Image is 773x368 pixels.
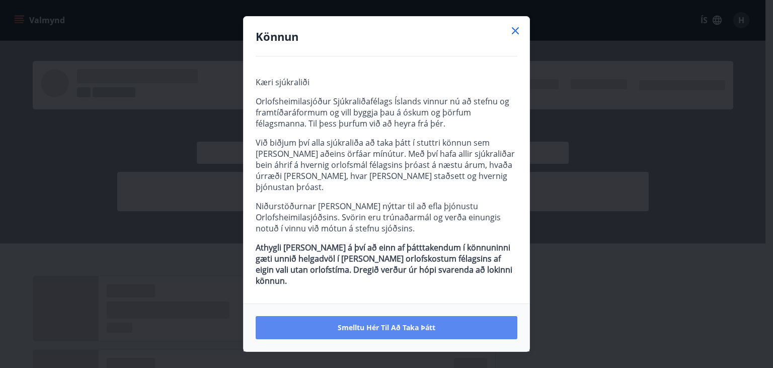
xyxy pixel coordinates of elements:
[338,323,435,333] span: Smelltu hér til að taka þátt
[256,201,517,234] p: Niðurstöðurnar [PERSON_NAME] nýttar til að efla þjónustu Orlofsheimilasjóðsins. Svörin eru trúnað...
[256,29,517,44] h4: Könnun
[256,242,512,286] strong: Athygli [PERSON_NAME] á því að einn af þátttakendum í könnuninni gæti unnið helgadvöl í [PERSON_N...
[256,137,517,193] p: Við biðjum því alla sjúkraliða að taka þátt í stuttri könnun sem [PERSON_NAME] aðeins örfáar mínú...
[256,316,517,339] button: Smelltu hér til að taka þátt
[256,96,517,129] p: Orlofsheimilasjóður Sjúkraliðafélags Íslands vinnur nú að stefnu og framtíðaráformum og vill bygg...
[256,77,517,88] p: Kæri sjúkraliði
